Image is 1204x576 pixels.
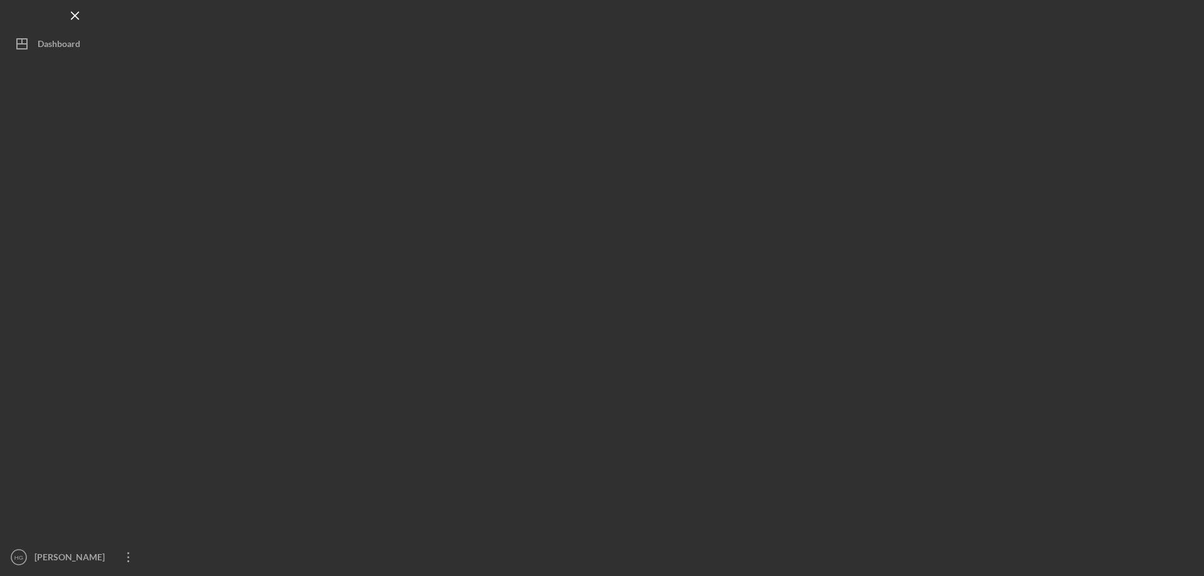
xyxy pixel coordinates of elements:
[38,31,80,60] div: Dashboard
[6,31,144,56] button: Dashboard
[6,545,144,570] button: HG[PERSON_NAME]
[14,554,23,561] text: HG
[31,545,113,573] div: [PERSON_NAME]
